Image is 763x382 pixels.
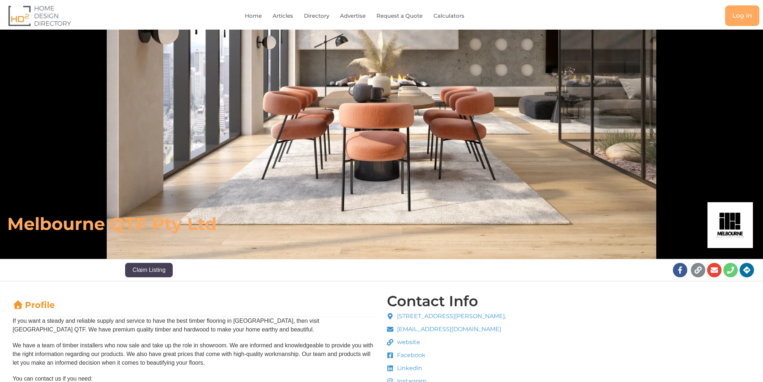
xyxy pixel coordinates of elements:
span: Facebook [395,351,425,360]
a: Profile [13,300,55,310]
a: Directory [304,8,329,24]
span: Log in [732,13,752,19]
a: Advertise [340,8,366,24]
a: Home [245,8,262,24]
h4: Contact Info [387,294,478,308]
a: Request a Quote [376,8,423,24]
a: website [387,338,506,347]
span: [EMAIL_ADDRESS][DOMAIN_NAME] [395,325,501,334]
button: Claim Listing [125,263,173,277]
span: website [395,338,420,347]
span: Linkedin [395,364,422,373]
nav: Menu [155,8,570,24]
a: Facebook [387,351,506,360]
p: We have a team of timber installers who now sale and take up the role in showroom. We are informe... [13,341,376,367]
span: [STREET_ADDRESS][PERSON_NAME], [395,312,506,321]
a: Calculators [433,8,464,24]
a: Articles [273,8,293,24]
a: [EMAIL_ADDRESS][DOMAIN_NAME] [387,325,506,334]
a: Log in [725,5,759,26]
p: If you want a steady and reliable supply and service to have the best timber flooring in [GEOGRAP... [13,317,376,334]
h6: Melbourne QTF Pty Ltd [7,213,530,235]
